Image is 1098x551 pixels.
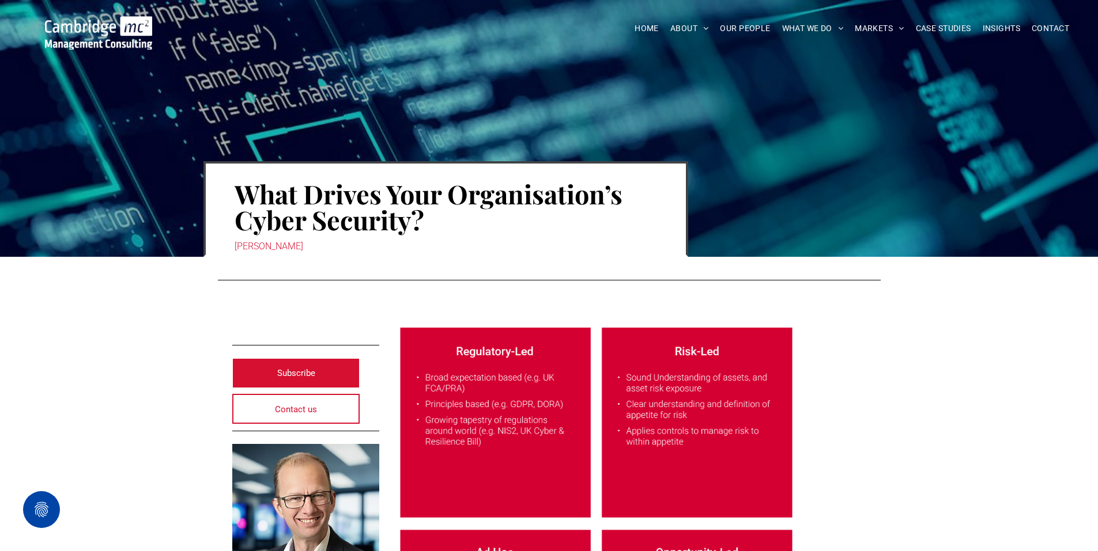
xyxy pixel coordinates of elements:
[232,394,360,424] a: Contact us
[665,20,715,37] a: ABOUT
[235,238,657,254] div: [PERSON_NAME]
[235,180,657,234] h1: What Drives Your Organisation’s Cyber Security?
[849,20,910,37] a: MARKETS
[232,358,360,388] a: Subscribe
[277,359,315,387] span: Subscribe
[275,395,317,424] span: Contact us
[45,18,152,30] a: Your Business Transformed | Cambridge Management Consulting
[629,20,665,37] a: HOME
[45,16,152,50] img: Go to Homepage
[910,20,977,37] a: CASE STUDIES
[776,20,850,37] a: WHAT WE DO
[977,20,1026,37] a: INSIGHTS
[1026,20,1075,37] a: CONTACT
[714,20,776,37] a: OUR PEOPLE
